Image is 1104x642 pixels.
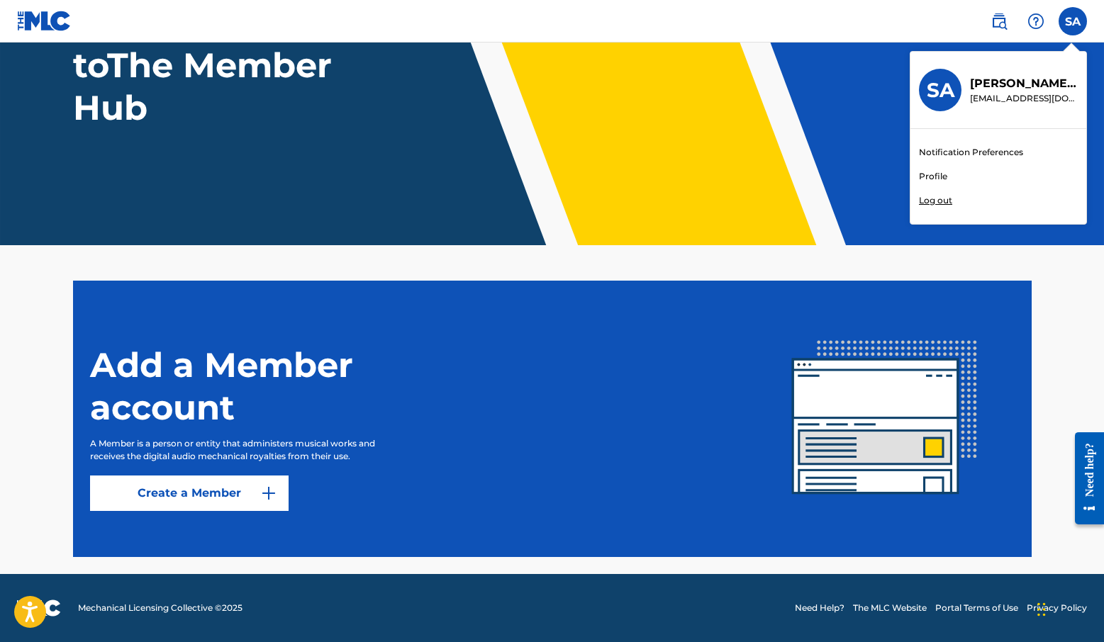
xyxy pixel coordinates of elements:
[1027,13,1044,30] img: help
[1027,602,1087,614] a: Privacy Policy
[935,602,1018,614] a: Portal Terms of Use
[90,344,445,429] h1: Add a Member account
[78,602,242,614] span: Mechanical Licensing Collective © 2025
[970,75,1078,92] p: Sherry Alaghehband
[1059,7,1087,35] div: User Menu
[919,170,947,183] a: Profile
[919,146,1023,159] a: Notification Preferences
[1033,574,1104,642] iframe: Chat Widget
[1022,7,1050,35] div: Help
[919,194,952,207] p: Log out
[260,485,277,502] img: 9d2ae6d4665cec9f34b9.svg
[927,78,954,103] h3: SA
[17,599,61,616] img: logo
[991,13,1008,30] img: search
[1065,13,1081,30] span: SA
[755,289,1015,548] img: img
[90,437,403,463] p: A Member is a person or entity that administers musical works and receives the digital audio mech...
[985,7,1013,35] a: Public Search
[73,1,338,129] h1: Welcome to The Member Hub
[853,602,927,614] a: The MLC Website
[1064,419,1104,536] iframe: Resource Center
[90,475,289,511] a: Create a Member
[17,11,72,31] img: MLC Logo
[970,92,1078,105] p: sherryalaghehband@gmail.com
[1037,588,1046,631] div: Drag
[795,602,844,614] a: Need Help?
